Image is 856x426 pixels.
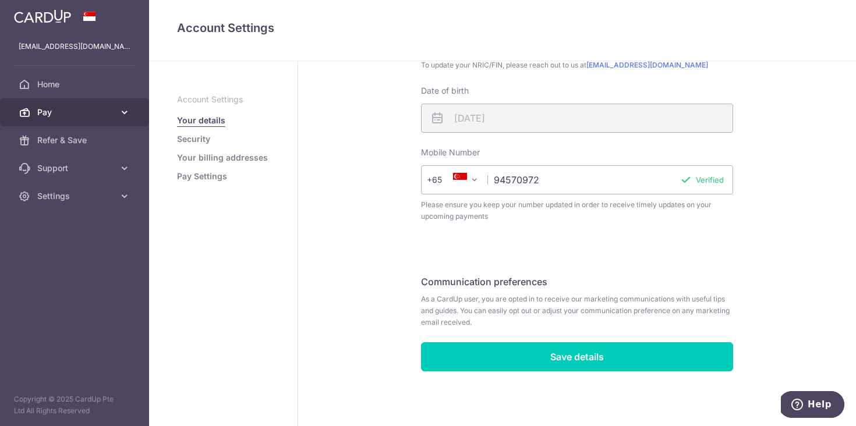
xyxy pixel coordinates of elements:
a: Security [177,133,210,145]
span: Home [37,79,114,90]
span: +65 [427,173,458,187]
span: Help [27,8,51,19]
h5: Communication preferences [421,275,733,289]
img: CardUp [14,9,71,23]
label: Date of birth [421,85,469,97]
a: Your details [177,115,225,126]
span: Support [37,162,114,174]
a: Pay Settings [177,171,227,182]
span: +65 [430,173,458,187]
input: Save details [421,342,733,371]
p: Account Settings [177,94,270,105]
h4: Account Settings [177,19,828,37]
span: Please ensure you keep your number updated in order to receive timely updates on your upcoming pa... [421,199,733,222]
label: Mobile Number [421,147,480,158]
span: Pay [37,106,114,118]
span: Refer & Save [37,134,114,146]
span: To update your NRIC/FIN, please reach out to us at [421,59,733,71]
p: [EMAIL_ADDRESS][DOMAIN_NAME] [19,41,130,52]
a: [EMAIL_ADDRESS][DOMAIN_NAME] [586,61,708,69]
a: Your billing addresses [177,152,268,164]
span: Settings [37,190,114,202]
span: As a CardUp user, you are opted in to receive our marketing communications with useful tips and g... [421,293,733,328]
iframe: Opens a widget where you can find more information [781,391,844,420]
